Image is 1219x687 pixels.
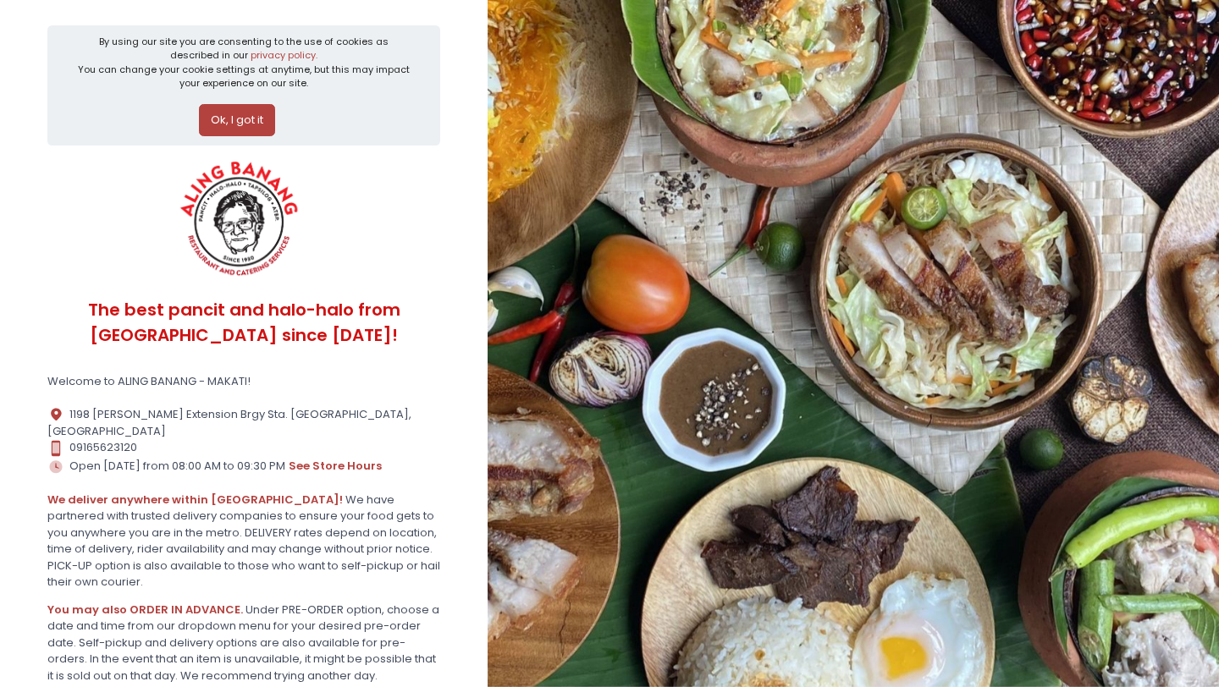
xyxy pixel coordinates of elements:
[76,35,412,91] div: By using our site you are consenting to the use of cookies as described in our You can change you...
[47,492,440,591] div: We have partnered with trusted delivery companies to ensure your food gets to you anywhere you ar...
[47,602,243,618] b: You may also ORDER IN ADVANCE.
[170,157,312,283] img: ALING BANANG
[47,373,440,390] div: Welcome to ALING BANANG - MAKATI!
[47,406,440,440] div: 1198 [PERSON_NAME] Extension Brgy Sta. [GEOGRAPHIC_DATA], [GEOGRAPHIC_DATA]
[288,457,383,475] button: see store hours
[199,104,275,136] button: Ok, I got it
[47,283,440,362] div: The best pancit and halo-halo from [GEOGRAPHIC_DATA] since [DATE]!
[47,492,343,508] b: We deliver anywhere within [GEOGRAPHIC_DATA]!
[47,602,440,684] div: Under PRE-ORDER option, choose a date and time from our dropdown menu for your desired pre-order ...
[251,48,317,62] a: privacy policy.
[47,439,440,456] div: 09165623120
[47,457,440,475] div: Open [DATE] from 08:00 AM to 09:30 PM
